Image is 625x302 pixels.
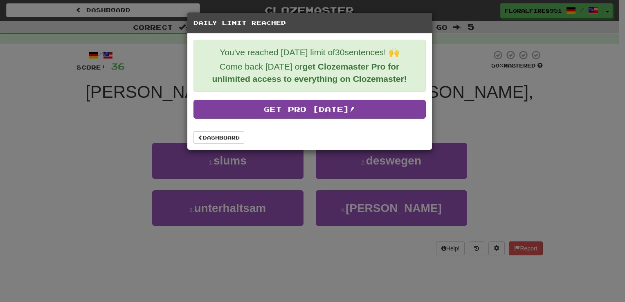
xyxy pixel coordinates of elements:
[200,46,419,59] p: You've reached [DATE] limit of 30 sentences! 🙌
[200,61,419,85] p: Come back [DATE] or
[193,131,244,144] a: Dashboard
[212,62,407,83] strong: get Clozemaster Pro for unlimited access to everything on Clozemaster!
[193,19,426,27] h5: Daily Limit Reached
[193,100,426,119] a: Get Pro [DATE]!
